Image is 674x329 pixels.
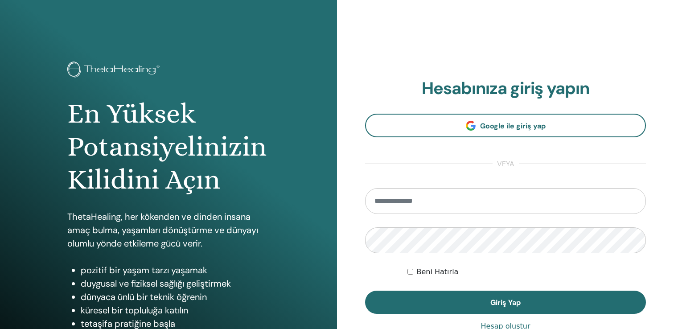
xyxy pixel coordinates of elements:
h1: En Yüksek Potansiyelinizin Kilidini Açın [67,97,270,197]
span: Google ile giriş yap [480,121,546,131]
li: pozitif bir yaşam tarzı yaşamak [81,263,270,277]
li: duygusal ve fiziksel sağlığı geliştirmek [81,277,270,290]
span: Giriş Yap [490,298,521,307]
p: ThetaHealing, her kökenden ve dinden insana amaç bulma, yaşamları dönüştürme ve dünyayı olumlu yö... [67,210,270,250]
a: Google ile giriş yap [365,114,646,137]
h2: Hesabınıza giriş yapın [365,78,646,99]
button: Giriş Yap [365,291,646,314]
span: veya [493,159,519,169]
label: Beni Hatırla [417,267,459,277]
li: küresel bir topluluğa katılın [81,304,270,317]
div: Keep me authenticated indefinitely or until I manually logout [407,267,646,277]
li: dünyaca ünlü bir teknik öğrenin [81,290,270,304]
